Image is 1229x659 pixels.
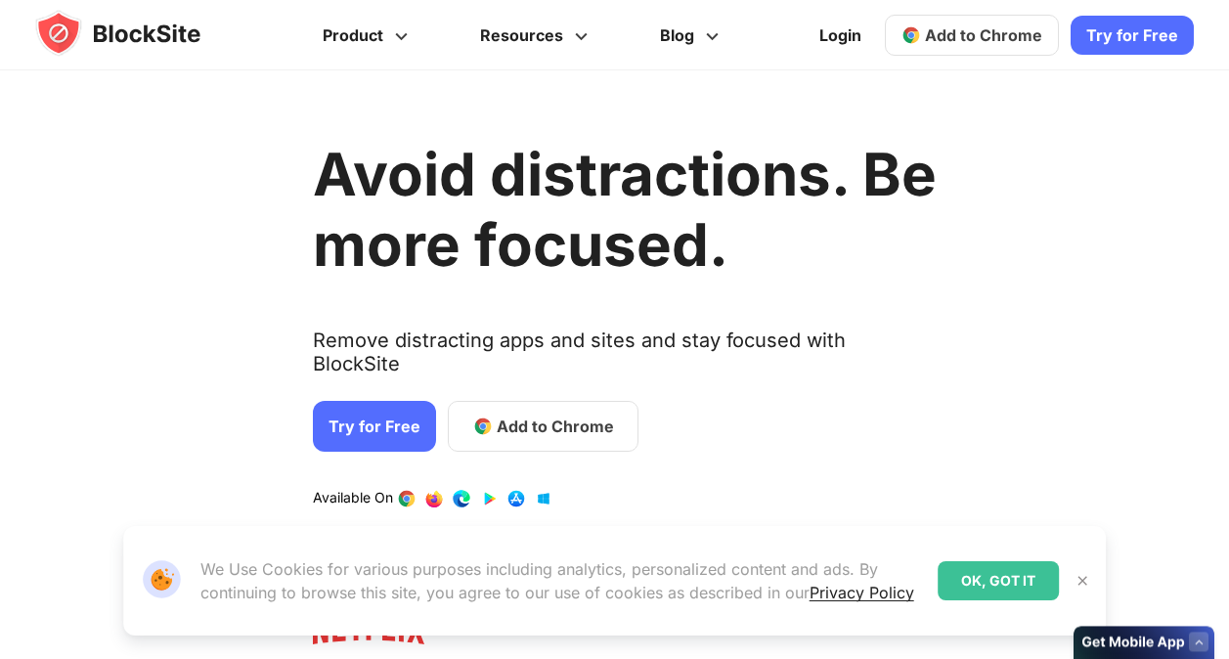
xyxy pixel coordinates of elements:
[925,25,1042,45] span: Add to Chrome
[313,139,937,280] h1: Avoid distractions. Be more focused.
[448,401,638,452] a: Add to Chrome
[1075,573,1090,589] img: Close
[313,489,393,508] text: Available On
[885,15,1059,56] a: Add to Chrome
[1070,568,1095,593] button: Close
[810,583,914,602] a: Privacy Policy
[313,401,436,452] a: Try for Free
[35,10,239,57] img: blocksite-icon.5d769676.svg
[938,561,1059,600] div: OK, GOT IT
[313,329,937,391] text: Remove distracting apps and sites and stay focused with BlockSite
[497,415,614,438] span: Add to Chrome
[1071,16,1194,55] a: Try for Free
[808,12,873,59] a: Login
[200,557,923,604] p: We Use Cookies for various purposes including analytics, personalized content and ads. By continu...
[901,25,921,45] img: chrome-icon.svg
